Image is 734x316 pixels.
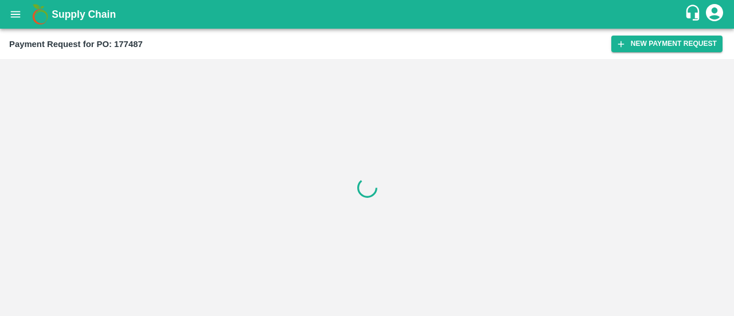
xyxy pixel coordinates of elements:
[52,9,116,20] b: Supply Chain
[704,2,725,26] div: account of current user
[52,6,684,22] a: Supply Chain
[29,3,52,26] img: logo
[9,40,143,49] b: Payment Request for PO: 177487
[684,4,704,25] div: customer-support
[2,1,29,28] button: open drawer
[611,36,723,52] button: New Payment Request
